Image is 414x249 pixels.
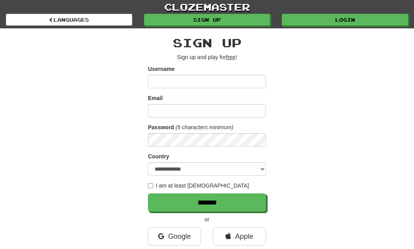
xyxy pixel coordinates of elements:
[282,14,408,26] a: Login
[226,54,235,60] u: free
[176,124,233,130] em: (6 characters minimum)
[6,14,132,26] a: Languages
[148,227,201,245] a: Google
[213,227,266,245] a: Apple
[148,36,266,49] h2: Sign up
[148,123,174,131] label: Password
[148,152,169,160] label: Country
[148,182,249,190] label: I am at least [DEMOGRAPHIC_DATA]
[148,183,153,188] input: I am at least [DEMOGRAPHIC_DATA]
[148,94,163,102] label: Email
[148,216,266,223] p: or
[144,14,270,26] a: Sign up
[148,65,175,73] label: Username
[148,53,266,61] p: Sign up and play for !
